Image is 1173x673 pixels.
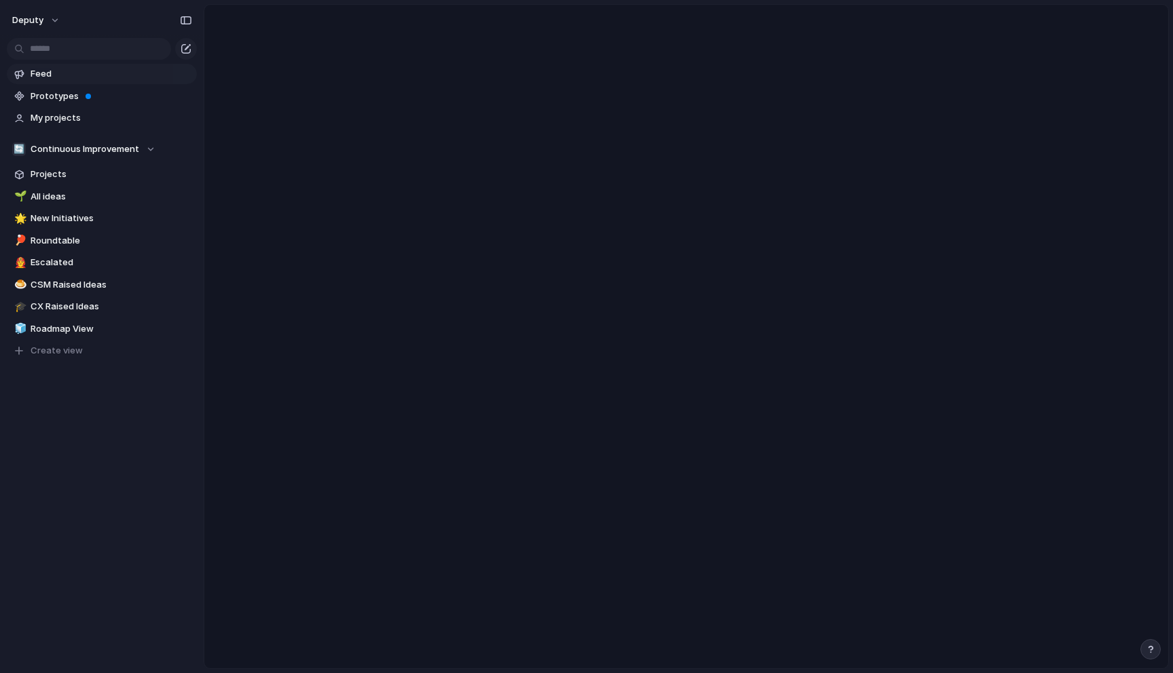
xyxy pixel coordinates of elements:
span: deputy [12,14,43,27]
div: 🎓 [14,299,24,315]
button: 🌱 [12,190,26,204]
a: Prototypes [7,86,197,107]
span: All ideas [31,190,192,204]
button: 🎓 [12,300,26,313]
button: 👨‍🚒 [12,256,26,269]
a: 🌱All ideas [7,187,197,207]
div: 🍮 [14,277,24,292]
span: Continuous Improvement [31,142,139,156]
div: 🌟 [14,211,24,227]
a: 🧊Roadmap View [7,319,197,339]
a: Projects [7,164,197,185]
span: New Initiatives [31,212,192,225]
span: Projects [31,168,192,181]
span: Escalated [31,256,192,269]
a: 🍮CSM Raised Ideas [7,275,197,295]
span: Feed [31,67,192,81]
button: 🍮 [12,278,26,292]
div: 🧊 [14,321,24,336]
a: 🌟New Initiatives [7,208,197,229]
a: Feed [7,64,197,84]
span: My projects [31,111,192,125]
div: 🌱 [14,189,24,204]
span: CX Raised Ideas [31,300,192,313]
a: 👨‍🚒Escalated [7,252,197,273]
button: 🔄Continuous Improvement [7,139,197,159]
button: 🏓 [12,234,26,248]
button: deputy [6,9,67,31]
a: 🏓Roundtable [7,231,197,251]
span: Roundtable [31,234,192,248]
button: Create view [7,341,197,361]
span: CSM Raised Ideas [31,278,192,292]
button: 🧊 [12,322,26,336]
a: 🎓CX Raised Ideas [7,296,197,317]
button: 🌟 [12,212,26,225]
span: Prototypes [31,90,192,103]
div: 🏓 [14,233,24,248]
div: 👨‍🚒 [14,255,24,271]
div: 🔄 [12,142,26,156]
a: My projects [7,108,197,128]
span: Create view [31,344,83,358]
span: Roadmap View [31,322,192,336]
